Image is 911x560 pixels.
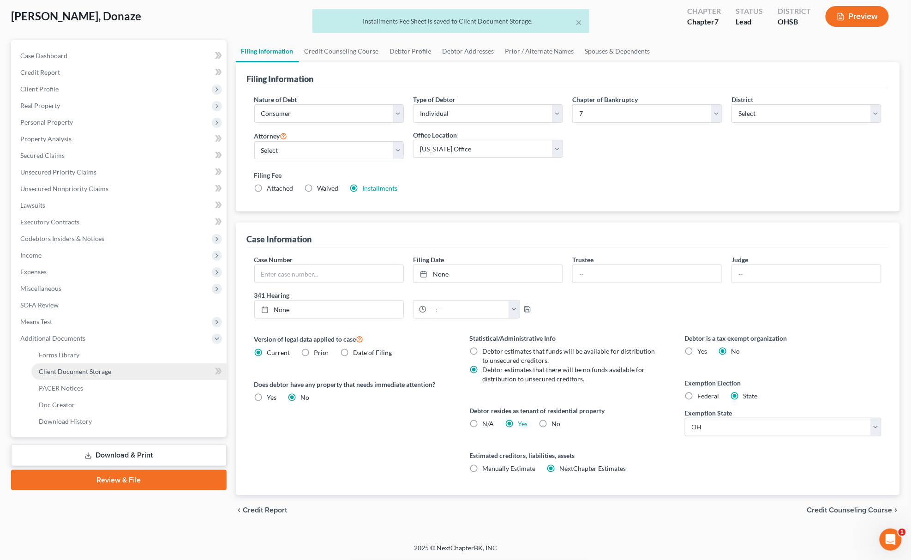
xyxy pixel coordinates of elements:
[20,235,104,242] span: Codebtors Insiders & Notices
[698,347,707,355] span: Yes
[255,301,404,318] a: None
[500,40,580,62] a: Prior / Alternate Names
[39,401,75,409] span: Doc Creator
[20,318,52,325] span: Means Test
[20,118,73,126] span: Personal Property
[20,201,45,209] span: Lawsuits
[301,393,310,401] span: No
[20,85,59,93] span: Client Profile
[39,417,92,425] span: Download History
[247,73,314,84] div: Filing Information
[518,420,527,428] a: Yes
[414,265,563,283] a: None
[39,367,111,375] span: Client Document Storage
[254,333,451,344] label: Version of legal data applied to case
[39,384,83,392] span: PACER Notices
[267,349,290,356] span: Current
[236,506,288,514] button: chevron_left Credit Report
[20,334,85,342] span: Additional Documents
[267,184,294,192] span: Attached
[254,255,293,265] label: Case Number
[437,40,500,62] a: Debtor Addresses
[250,290,568,300] label: 341 Hearing
[880,529,902,551] iframe: Intercom live chat
[254,170,882,180] label: Filing Fee
[11,445,227,466] a: Download & Print
[20,185,108,193] span: Unsecured Nonpriority Claims
[736,6,763,17] div: Status
[31,413,227,430] a: Download History
[236,40,299,62] a: Filing Information
[20,218,79,226] span: Executory Contracts
[267,393,277,401] span: Yes
[572,255,593,265] label: Trustee
[559,464,626,472] span: NextChapter Estimates
[482,420,494,428] span: N/A
[192,543,719,560] div: 2025 © NextChapterBK, INC
[13,147,227,164] a: Secured Claims
[384,40,437,62] a: Debtor Profile
[13,181,227,197] a: Unsecured Nonpriority Claims
[731,255,748,265] label: Judge
[893,506,900,514] i: chevron_right
[807,506,893,514] span: Credit Counseling Course
[20,68,60,76] span: Credit Report
[20,251,42,259] span: Income
[247,234,312,245] div: Case Information
[687,6,721,17] div: Chapter
[413,255,444,265] label: Filing Date
[320,17,582,26] div: Installments Fee Sheet is saved to Client Document Storage.
[426,301,509,318] input: -- : --
[20,52,67,60] span: Case Dashboard
[731,347,740,355] span: No
[20,168,96,176] span: Unsecured Priority Claims
[255,265,404,283] input: Enter case number...
[318,184,339,192] span: Waived
[13,214,227,230] a: Executory Contracts
[575,17,582,28] button: ×
[20,102,60,109] span: Real Property
[314,349,330,356] span: Prior
[413,130,457,140] label: Office Location
[13,131,227,147] a: Property Analysis
[743,392,758,400] span: State
[685,408,732,418] label: Exemption State
[20,268,47,276] span: Expenses
[236,506,243,514] i: chevron_left
[731,95,753,104] label: District
[20,284,61,292] span: Miscellaneous
[20,301,59,309] span: SOFA Review
[31,347,227,363] a: Forms Library
[685,378,882,388] label: Exemption Election
[732,265,881,283] input: --
[551,420,560,428] span: No
[354,349,392,356] span: Date of Filing
[363,184,398,192] a: Installments
[13,197,227,214] a: Lawsuits
[580,40,656,62] a: Spouses & Dependents
[572,95,638,104] label: Chapter of Bankruptcy
[243,506,288,514] span: Credit Report
[254,130,288,141] label: Attorney
[469,333,666,343] label: Statistical/Administrative Info
[254,95,297,104] label: Nature of Debt
[469,406,666,415] label: Debtor resides as tenant of residential property
[31,363,227,380] a: Client Document Storage
[20,151,65,159] span: Secured Claims
[469,451,666,460] label: Estimated creditors, liabilities, assets
[778,6,811,17] div: District
[31,397,227,413] a: Doc Creator
[39,351,79,359] span: Forms Library
[826,6,889,27] button: Preview
[482,366,645,383] span: Debtor estimates that there will be no funds available for distribution to unsecured creditors.
[20,135,72,143] span: Property Analysis
[13,48,227,64] a: Case Dashboard
[11,470,227,490] a: Review & File
[254,379,451,389] label: Does debtor have any property that needs immediate attention?
[413,95,455,104] label: Type of Debtor
[573,265,722,283] input: --
[13,64,227,81] a: Credit Report
[299,40,384,62] a: Credit Counseling Course
[13,164,227,181] a: Unsecured Priority Claims
[807,506,900,514] button: Credit Counseling Course chevron_right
